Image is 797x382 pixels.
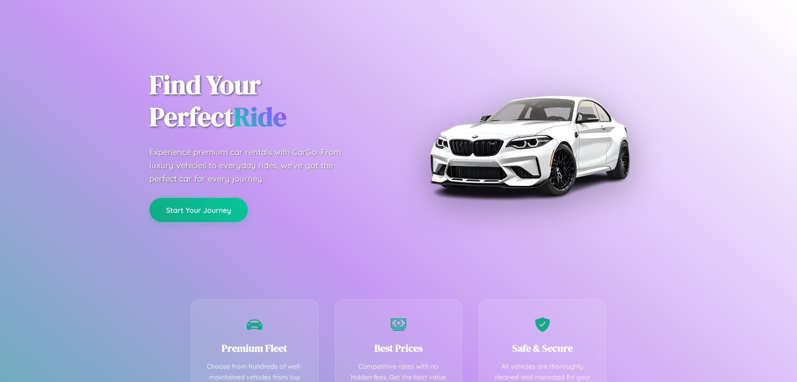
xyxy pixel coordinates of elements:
[149,69,386,133] h1: Find Your Perfect
[234,99,286,135] span: Ride
[149,145,357,185] p: Experience premium car rentals with CarGo. From luxury vehicles to everyday rides, we've got the ...
[204,341,306,355] h3: Premium Fleet
[149,198,248,222] button: Start Your Journey
[491,341,593,355] h3: Safe & Secure
[348,341,450,355] h3: Best Prices
[425,42,633,249] img: Premium BMW car rental vehicle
